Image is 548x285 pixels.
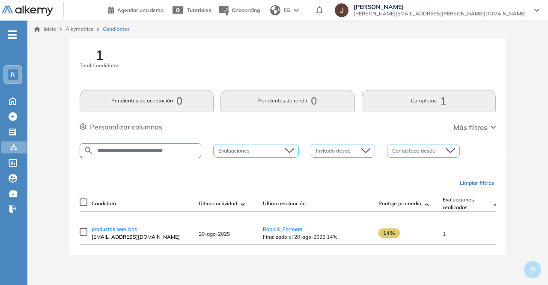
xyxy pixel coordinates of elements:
img: SEARCH_ALT [83,145,94,156]
img: world [270,5,280,15]
span: Candidato [92,200,116,207]
span: Última actividad [199,200,237,207]
span: productos servicios [92,226,137,232]
span: 1 [95,48,104,62]
button: Pendientes de aceptación0 [80,90,214,111]
span: [PERSON_NAME][EMAIL_ADDRESS][PERSON_NAME][DOMAIN_NAME] [354,10,526,17]
span: Personalizar columnas [90,122,162,132]
button: Limpiar filtros [456,176,497,190]
img: [missing "en.ARROW_ALT" translation] [494,203,498,206]
span: Última evaluación [263,200,306,207]
i: - [8,34,17,36]
img: Logo [2,6,53,16]
a: RappiX_Farmers [263,226,302,232]
img: [missing "en.ARROW_ALT" translation] [241,203,245,206]
img: [missing "en.ARROW_ALT" translation] [425,203,429,206]
span: Evaluaciones realizadas [443,196,491,211]
span: 1 [443,231,446,237]
span: Onboarding [232,7,260,13]
a: Agendar una demo [108,4,164,15]
span: 20-ago-2025 [199,231,230,237]
span: [PERSON_NAME] [354,3,526,10]
span: Total Candidatos [80,62,119,69]
span: R [11,71,15,78]
span: Tutoriales [187,7,211,13]
span: Puntaje promedio [378,200,421,207]
span: Agendar una demo [117,7,164,13]
button: Onboarding [218,1,260,20]
a: productos servicios [92,225,190,233]
span: Finalizado el 20-ago-2025 | 14% [263,233,370,241]
span: Más filtros [453,122,487,132]
button: Más filtros [453,122,496,132]
img: arrow [294,9,299,12]
span: 14% [378,228,400,238]
span: Alkymetrics [66,26,93,32]
button: Personalizar columnas [80,122,162,132]
span: [EMAIL_ADDRESS][DOMAIN_NAME] [92,233,190,241]
button: Pendientes de rendir0 [220,90,354,111]
span: ES [284,6,290,14]
span: Candidatos [103,25,130,33]
button: Completos1 [362,90,496,111]
a: Inicio [34,25,56,33]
